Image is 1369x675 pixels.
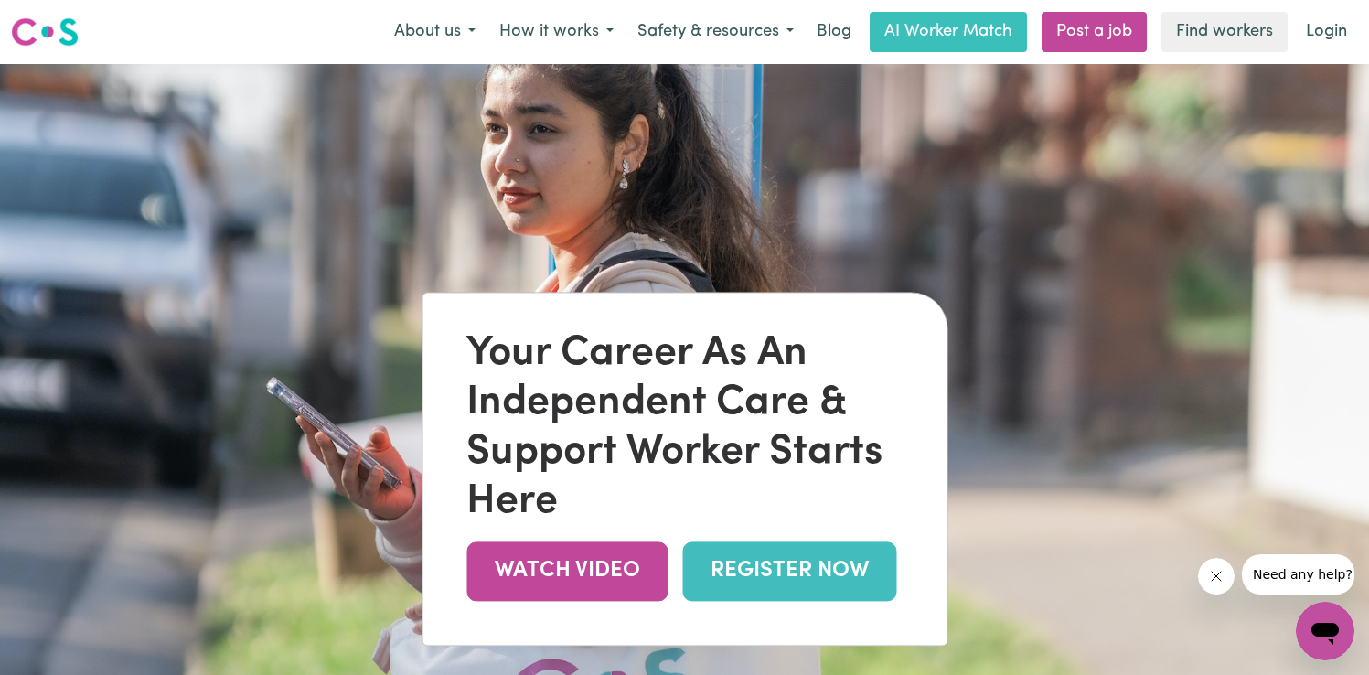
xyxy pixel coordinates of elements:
a: Careseekers logo [11,11,79,53]
a: Find workers [1161,12,1288,52]
img: Careseekers logo [11,16,79,48]
a: AI Worker Match [870,12,1027,52]
iframe: Close message [1198,558,1235,595]
div: Your Career As An Independent Care & Support Worker Starts Here [466,329,903,527]
button: About us [382,13,487,51]
button: Safety & resources [626,13,806,51]
a: Login [1295,12,1358,52]
iframe: Message from company [1242,554,1354,595]
a: Post a job [1042,12,1147,52]
a: WATCH VIDEO [466,541,668,601]
button: How it works [487,13,626,51]
a: Blog [806,12,862,52]
iframe: Button to launch messaging window [1296,602,1354,660]
a: REGISTER NOW [682,541,896,601]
